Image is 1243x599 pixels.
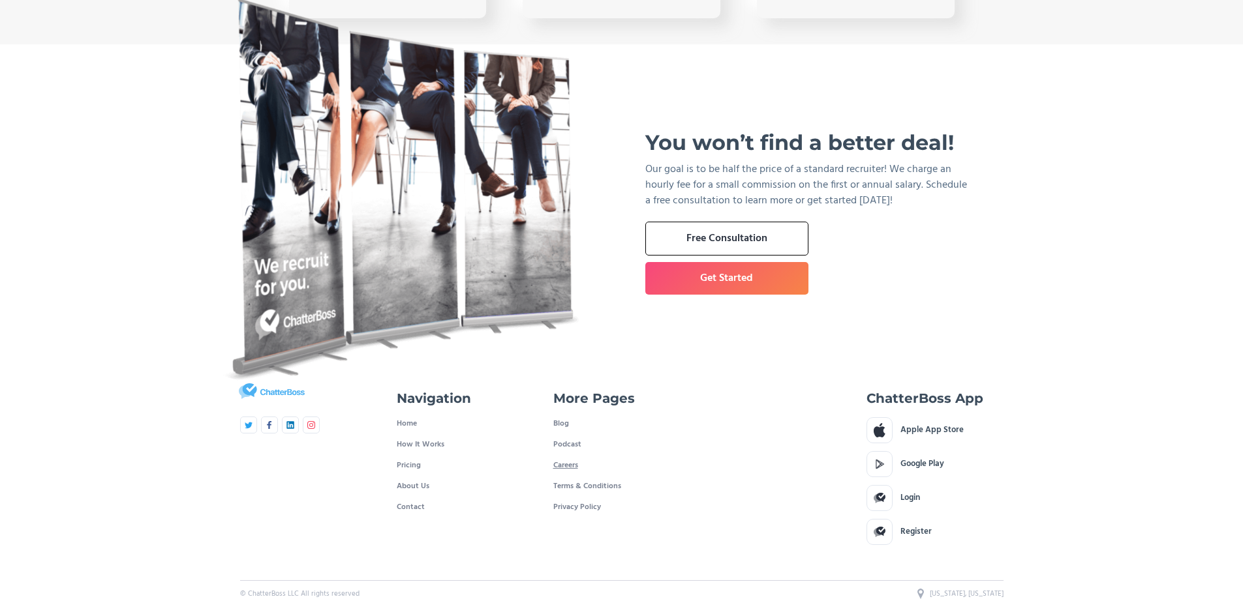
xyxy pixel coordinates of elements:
a: Pricing [397,455,421,476]
a: Google Play [867,451,1004,477]
a: Login [867,485,1004,511]
div: Google Play [900,458,944,471]
a: Apple App Store [867,417,1004,443]
a: Register [867,519,1004,545]
a: Terms & Conditions [553,476,621,497]
a: Blog [553,413,569,434]
a: About Us [397,476,429,497]
h4: Navigation [397,390,471,407]
h4: ChatterBoss App [867,390,983,407]
strong: PRICING [645,106,701,118]
div: © ChatterBoss LLC All rights reserved [240,589,360,599]
a: Free Consultation [645,222,808,256]
a: Podcast [553,434,690,455]
h4: More Pages [553,390,635,407]
p: Our goal is to be half the price of a standard recruiter! We charge an hourly fee for a small com... [645,162,974,209]
a: Careers [553,455,578,476]
div: [US_STATE], [US_STATE] [930,589,1004,599]
a: Contact [397,497,425,518]
div: Login [900,491,920,504]
a: How It Works [397,434,444,455]
a: Home [397,413,417,434]
a: Privacy Policy [553,497,601,518]
a: Get Started [645,262,808,295]
div: Apple App Store [900,424,964,437]
strong: You won’t find a better deal! [645,130,954,155]
div: Register [900,525,932,538]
